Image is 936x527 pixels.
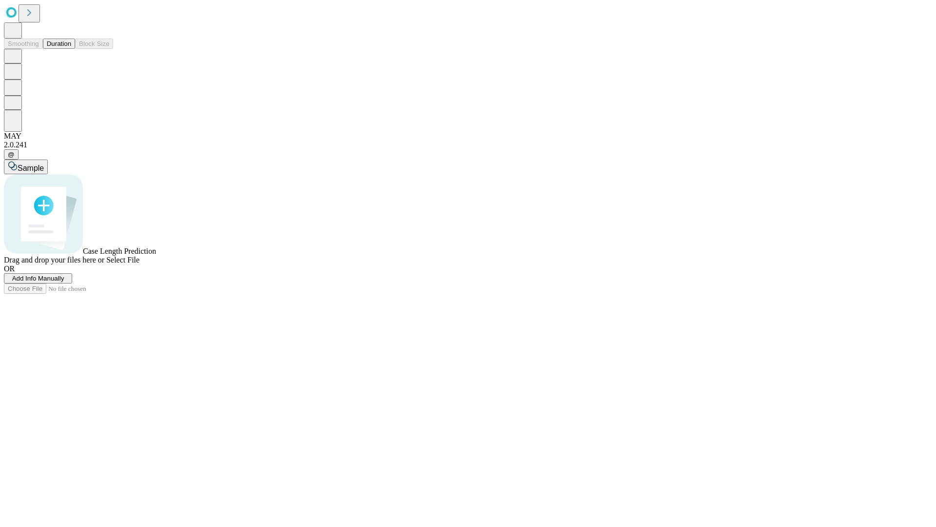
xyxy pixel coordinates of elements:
[43,39,75,49] button: Duration
[4,141,932,149] div: 2.0.241
[18,164,44,172] span: Sample
[4,160,48,174] button: Sample
[4,264,15,273] span: OR
[106,256,139,264] span: Select File
[8,151,15,158] span: @
[4,149,19,160] button: @
[4,256,104,264] span: Drag and drop your files here or
[12,275,64,282] span: Add Info Manually
[83,247,156,255] span: Case Length Prediction
[75,39,113,49] button: Block Size
[4,273,72,284] button: Add Info Manually
[4,132,932,141] div: MAY
[4,39,43,49] button: Smoothing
